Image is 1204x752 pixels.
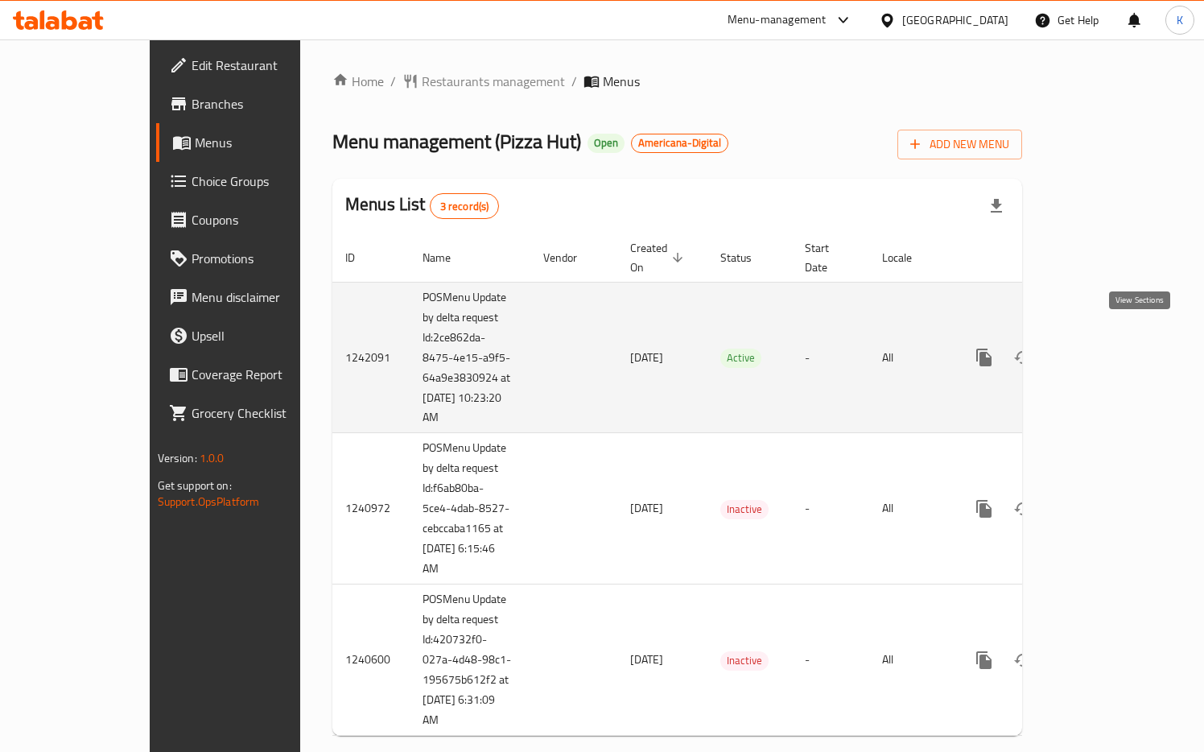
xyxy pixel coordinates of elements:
a: Choice Groups [156,162,351,200]
a: Menu disclaimer [156,278,351,316]
td: - [792,433,869,585]
th: Actions [952,233,1132,283]
td: POSMenu Update by delta request Id:f6ab80ba-5ce4-4dab-8527-cebccaba1165 at [DATE] 6:15:46 AM [410,433,530,585]
span: Locale [882,248,933,267]
span: 3 record(s) [431,199,499,214]
span: Open [588,136,625,150]
span: Start Date [805,238,850,277]
span: Edit Restaurant [192,56,338,75]
span: Coupons [192,210,338,229]
button: Change Status [1004,338,1042,377]
a: Restaurants management [402,72,565,91]
span: Version: [158,448,197,469]
h2: Menus List [345,192,499,219]
a: Coverage Report [156,355,351,394]
td: 1240600 [332,585,410,736]
button: more [965,641,1004,680]
td: 1240972 [332,433,410,585]
button: Change Status [1004,641,1042,680]
span: Inactive [720,651,769,670]
button: Change Status [1004,490,1042,528]
span: Menu disclaimer [192,287,338,307]
td: 1242091 [332,282,410,433]
span: Get support on: [158,475,232,496]
td: All [869,433,952,585]
a: Branches [156,85,351,123]
td: - [792,585,869,736]
button: Add New Menu [897,130,1022,159]
li: / [390,72,396,91]
span: Menus [195,133,338,152]
a: Coupons [156,200,351,239]
div: Menu-management [728,10,827,30]
span: Active [720,349,761,367]
td: POSMenu Update by delta request Id:2ce862da-8475-4e15-a9f5-64a9e3830924 at [DATE] 10:23:20 AM [410,282,530,433]
td: All [869,585,952,736]
a: Home [332,72,384,91]
a: Grocery Checklist [156,394,351,432]
td: POSMenu Update by delta request Id:420732f0-027a-4d48-98c1-195675b612f2 at [DATE] 6:31:09 AM [410,585,530,736]
span: Promotions [192,249,338,268]
span: Add New Menu [910,134,1009,155]
span: [DATE] [630,649,663,670]
button: more [965,490,1004,528]
td: All [869,282,952,433]
div: Total records count [430,193,500,219]
span: Inactive [720,500,769,519]
nav: breadcrumb [332,72,1022,91]
span: Branches [192,94,338,114]
span: [DATE] [630,498,663,519]
a: Upsell [156,316,351,355]
span: Status [720,248,773,267]
div: Active [720,349,761,368]
li: / [571,72,577,91]
div: Open [588,134,625,153]
td: - [792,282,869,433]
span: Coverage Report [192,365,338,384]
span: Created On [630,238,688,277]
a: Promotions [156,239,351,278]
button: more [965,338,1004,377]
span: 1.0.0 [200,448,225,469]
span: [DATE] [630,347,663,368]
span: Vendor [543,248,598,267]
a: Support.OpsPlatform [158,491,260,512]
span: Upsell [192,326,338,345]
span: Restaurants management [422,72,565,91]
div: Export file [977,187,1016,225]
span: Grocery Checklist [192,403,338,423]
a: Edit Restaurant [156,46,351,85]
div: Inactive [720,500,769,519]
span: Menu management ( Pizza Hut ) [332,123,581,159]
span: Menus [603,72,640,91]
span: Name [423,248,472,267]
span: Choice Groups [192,171,338,191]
span: Americana-Digital [632,136,728,150]
span: ID [345,248,376,267]
div: [GEOGRAPHIC_DATA] [902,11,1008,29]
span: K [1177,11,1183,29]
a: Menus [156,123,351,162]
table: enhanced table [332,233,1132,737]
